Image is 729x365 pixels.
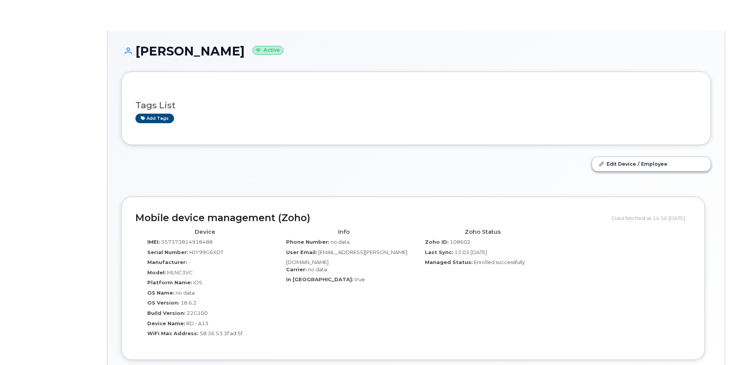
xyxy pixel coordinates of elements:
[147,310,186,317] label: Build Version:
[425,249,453,256] label: Last Sync:
[308,266,327,272] span: no data
[419,229,546,235] h4: Zoho Status
[425,238,449,246] label: Zoho ID:
[135,114,174,123] a: Add tags
[147,279,192,286] label: Platform Name:
[330,239,350,245] span: no data
[286,249,317,256] label: User Email:
[286,276,353,283] label: In [GEOGRAPHIC_DATA]:
[280,229,407,235] h4: Info
[147,238,160,246] label: IMEI:
[188,259,190,265] span: -
[135,101,697,110] h3: Tags List
[193,279,202,285] span: iOS
[135,213,606,223] h2: Mobile device management (Zoho)
[147,269,166,276] label: Model:
[181,300,197,306] span: 18.6.2
[121,44,711,58] h1: [PERSON_NAME]
[252,46,283,55] small: Active
[147,259,187,266] label: Manufacturer:
[592,157,711,171] a: Edit Device / Employee
[147,249,188,256] label: Serial Number:
[147,299,179,306] label: OS Version:
[286,249,407,266] span: [EMAIL_ADDRESS][PERSON_NAME][DOMAIN_NAME]
[286,266,307,273] label: Carrier:
[187,310,208,316] span: 22G100
[147,289,174,297] label: OS Name:
[425,259,473,266] label: Managed Status:
[189,249,223,255] span: HJY99G6XDT
[200,330,242,336] span: 58:36:53:3f:ad:5f
[147,330,199,337] label: WiFi Mac Address:
[450,239,470,245] span: 108602
[186,320,208,326] span: RD - A13
[176,290,195,296] span: no data
[286,238,329,246] label: Phone Number:
[141,229,268,235] h4: Device
[167,269,193,275] span: MLNC3VC
[454,249,487,255] span: 13:03 [DATE]
[474,259,525,265] span: Enrolled successfully
[612,211,691,225] div: Data fetched at 14:56 [DATE]
[355,276,365,282] span: true
[161,239,213,245] span: 357373814918488
[147,320,185,327] label: Device Name:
